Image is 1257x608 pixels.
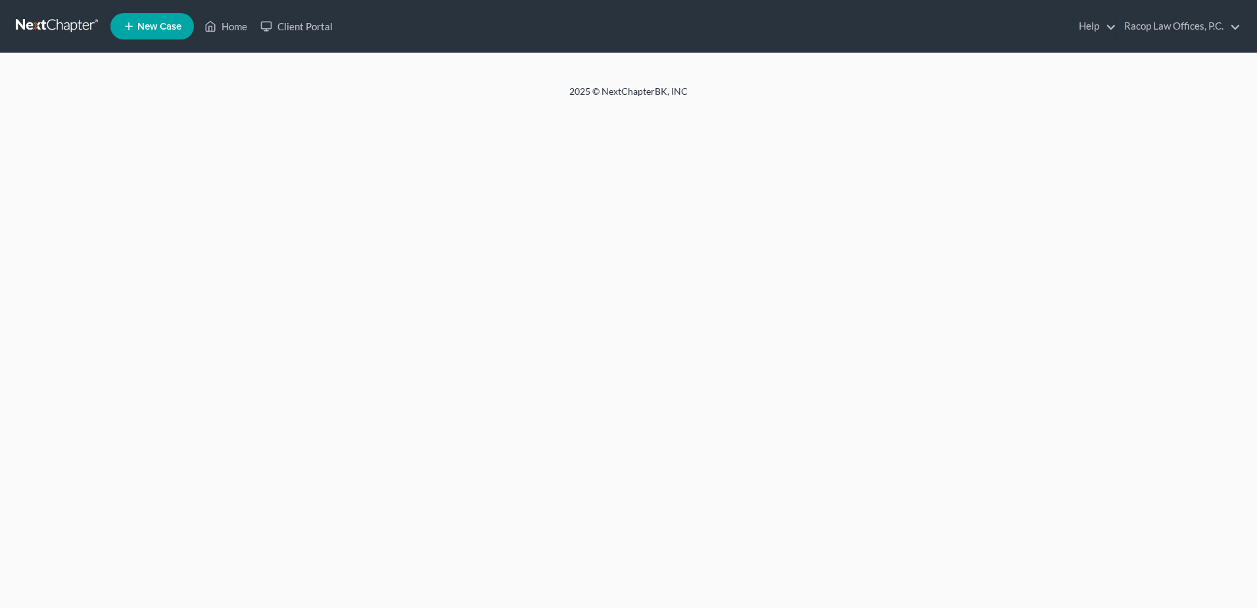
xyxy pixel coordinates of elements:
[254,14,339,38] a: Client Portal
[110,13,194,39] new-legal-case-button: New Case
[254,85,1003,109] div: 2025 © NextChapterBK, INC
[1118,14,1241,38] a: Racop Law Offices, P.C.
[198,14,254,38] a: Home
[1072,14,1116,38] a: Help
